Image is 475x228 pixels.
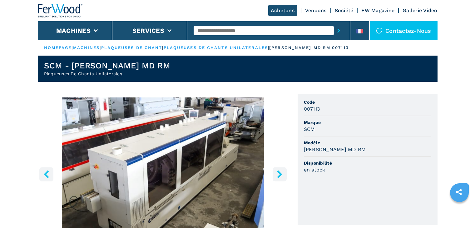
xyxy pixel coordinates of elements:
[38,4,83,17] img: Ferwood
[334,23,344,38] button: submit-button
[304,126,315,133] h3: SCM
[268,5,297,16] a: Achetons
[332,45,349,51] p: 007113
[72,45,73,50] span: |
[448,200,470,223] iframe: Chat
[44,45,72,50] a: HOMEPAGE
[304,160,431,166] span: Disponibilité
[361,7,394,13] a: FW Magazine
[101,45,162,50] a: plaqueuses de chant
[269,45,332,51] p: [PERSON_NAME] md rm |
[100,45,101,50] span: |
[335,7,354,13] a: Société
[304,166,325,173] h3: en stock
[304,119,431,126] span: Marque
[273,167,287,181] button: right-button
[304,140,431,146] span: Modèle
[370,21,438,40] div: Contactez-nous
[304,99,431,105] span: Code
[304,146,366,153] h3: [PERSON_NAME] MD RM
[56,27,91,34] button: Machines
[451,184,467,200] a: sharethis
[164,45,268,50] a: plaqueuses de chants unilaterales
[304,105,320,112] h3: 007113
[44,71,170,77] h2: Plaqueuses De Chants Unilaterales
[403,7,438,13] a: Gallerie Video
[305,7,327,13] a: Vendons
[132,27,164,34] button: Services
[44,61,170,71] h1: SCM - [PERSON_NAME] MD RM
[73,45,100,50] a: machines
[376,27,382,34] img: Contactez-nous
[39,167,53,181] button: left-button
[162,45,163,50] span: |
[268,45,269,50] span: |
